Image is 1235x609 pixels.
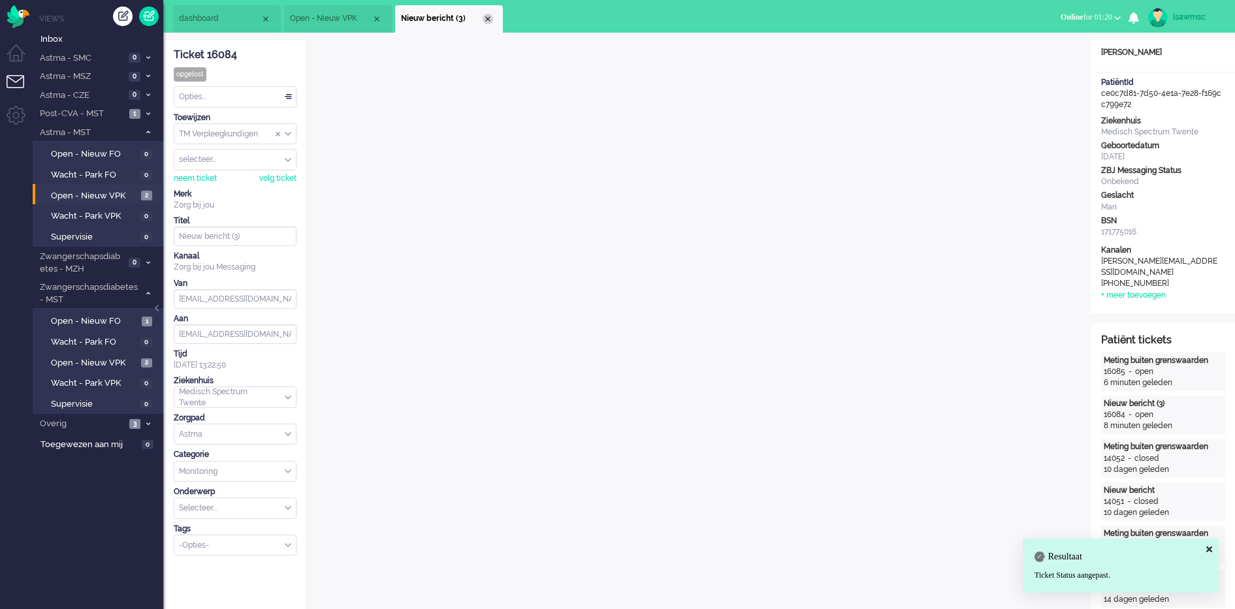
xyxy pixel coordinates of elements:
[1134,496,1159,507] div: closed
[129,258,140,268] span: 0
[141,358,152,368] span: 2
[395,5,503,33] li: 16084
[38,437,163,451] a: Toegewezen aan mij 0
[7,8,29,18] a: Omnidesk
[7,44,36,74] li: Dashboard menu
[1101,290,1166,301] div: + meer toevoegen
[174,200,297,211] div: Zorg bij jou
[1146,8,1222,27] a: isawmsc
[174,313,297,324] div: Aan
[1101,176,1225,187] div: Onbekend
[372,14,382,24] div: Close tab
[1173,10,1222,23] div: isawmsc
[38,396,162,411] a: Supervisie 0
[1101,151,1225,163] div: [DATE]
[51,357,138,369] span: Open - Nieuw VPK
[1125,409,1135,420] div: -
[1104,355,1223,366] div: Meting buiten grenswaarden
[5,5,758,28] body: Rich Text Area. Press ALT-0 for help.
[174,262,297,273] div: Zorg bij jou Messaging
[1104,409,1125,420] div: 16084
[1101,190,1225,201] div: Geslacht
[38,334,162,349] a: Wacht - Park FO 0
[1101,77,1225,88] div: PatiëntId
[1101,256,1219,278] div: [PERSON_NAME][EMAIL_ADDRESS][DOMAIN_NAME]
[174,278,297,289] div: Van
[174,123,297,145] div: Assign Group
[129,72,140,82] span: 0
[140,337,152,347] span: 0
[39,13,163,24] li: Views
[1135,366,1153,377] div: open
[140,149,152,159] span: 0
[174,449,297,460] div: Categorie
[38,229,162,243] a: Supervisie 0
[38,31,163,46] a: Inbox
[284,5,392,33] li: View
[40,33,163,46] span: Inbox
[1104,594,1223,605] div: 14 dagen geleden
[38,167,162,181] a: Wacht - Park FO 0
[174,486,297,497] div: Onderwerp
[38,313,162,328] a: Open - Nieuw FO 1
[174,189,297,200] div: Merk
[7,75,36,104] li: Tickets menu
[174,535,297,556] div: Select Tags
[1104,528,1223,539] div: Meting buiten grenswaarden
[1101,116,1225,127] div: Ziekenhuis
[51,169,137,181] span: Wacht - Park FO
[174,413,297,424] div: Zorgpad
[7,106,36,135] li: Admin menu
[1101,226,1225,238] div: 171775016
[38,146,162,161] a: Open - Nieuw FO 0
[1104,464,1223,475] div: 10 dagen geleden
[1061,12,1083,22] span: Online
[1101,215,1225,226] div: BSN
[38,127,139,139] span: Astma - MST
[51,398,137,411] span: Supervisie
[1104,441,1223,452] div: Meting buiten grenswaarden
[51,210,137,223] span: Wacht - Park VPK
[174,48,297,63] div: Ticket 16084
[174,215,297,226] div: Titel
[1104,496,1124,507] div: 14051
[1104,485,1223,496] div: Nieuw bericht
[38,375,162,390] a: Wacht - Park VPK 0
[1101,165,1225,176] div: ZBJ Messaging Status
[290,13,372,24] span: Open - Nieuw VPK
[51,231,137,243] span: Supervisie
[1101,278,1219,289] div: [PHONE_NUMBER]
[1148,8,1168,27] img: avatar
[1124,496,1134,507] div: -
[51,315,138,328] span: Open - Nieuw FO
[174,149,297,170] div: Assign User
[51,336,137,349] span: Wacht - Park FO
[140,379,152,388] span: 0
[1104,377,1223,388] div: 6 minuten geleden
[38,89,125,102] span: Astma - CZE
[51,148,137,161] span: Open - Nieuw FO
[1104,420,1223,431] div: 8 minuten geleden
[38,188,162,202] a: Open - Nieuw VPK 2
[174,375,297,386] div: Ziekenhuis
[1101,140,1225,151] div: Geboortedatum
[174,112,297,123] div: Toewijzen
[1035,552,1207,561] h4: Resultaat
[174,67,206,82] div: opgelost
[38,418,125,430] span: Overig
[1053,4,1129,33] li: Onlinefor 01:20
[179,13,261,24] span: dashboard
[129,419,140,429] span: 3
[142,440,153,450] span: 0
[129,53,140,63] span: 0
[140,232,152,242] span: 0
[1125,366,1135,377] div: -
[1104,453,1125,464] div: 14052
[140,170,152,180] span: 0
[1035,570,1207,581] div: Ticket Status aangepast.
[174,523,297,535] div: Tags
[38,70,125,83] span: Astma - MSZ
[1134,453,1159,464] div: closed
[483,14,493,24] div: Close tab
[38,355,162,369] a: Open - Nieuw VPK 2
